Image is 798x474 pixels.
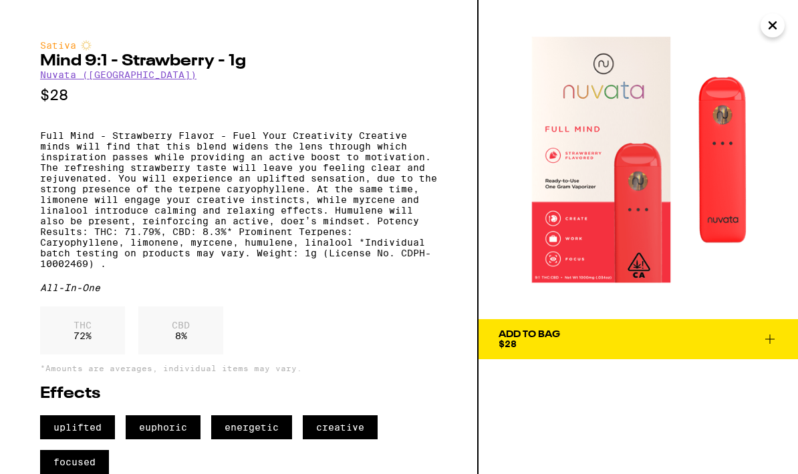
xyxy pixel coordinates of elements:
[40,40,437,51] div: Sativa
[40,130,437,269] p: Full Mind - Strawberry Flavor - Fuel Your Creativity Creative minds will find that this blend wid...
[40,53,437,69] h2: Mind 9:1 - Strawberry - 1g
[40,364,437,373] p: *Amounts are averages, individual items may vary.
[761,13,785,37] button: Close
[303,415,378,439] span: creative
[40,87,437,103] p: $28
[172,320,190,330] p: CBD
[40,415,115,439] span: uplifted
[479,319,798,359] button: Add To Bag$28
[499,330,560,339] div: Add To Bag
[126,415,201,439] span: euphoric
[40,306,125,354] div: 72 %
[40,450,109,474] span: focused
[40,386,437,402] h2: Effects
[499,338,517,349] span: $28
[81,40,92,51] img: sativaColor.svg
[211,415,292,439] span: energetic
[138,306,223,354] div: 8 %
[40,282,437,293] div: All-In-One
[74,320,92,330] p: THC
[40,69,196,80] a: Nuvata ([GEOGRAPHIC_DATA])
